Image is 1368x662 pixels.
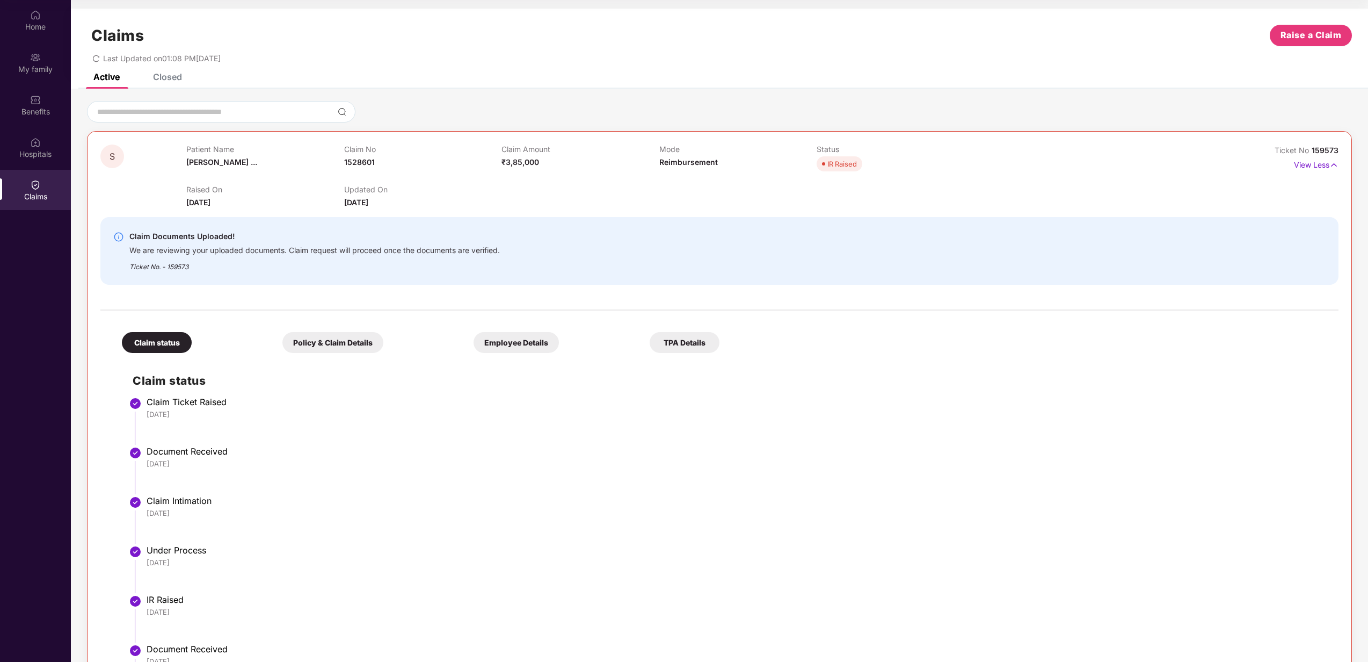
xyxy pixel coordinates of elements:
span: redo [92,54,100,63]
span: Reimbursement [659,157,718,167]
h1: Claims [91,26,144,45]
span: Raise a Claim [1280,28,1342,42]
span: Last Updated on 01:08 PM[DATE] [103,54,221,63]
span: ₹3,85,000 [501,157,539,167]
p: Claim Amount [501,145,659,154]
img: svg+xml;base64,PHN2ZyBpZD0iQmVuZWZpdHMiIHhtbG5zPSJodHRwOi8vd3d3LnczLm9yZy8yMDAwL3N2ZyIgd2lkdGg9Ij... [30,95,41,105]
div: [DATE] [147,459,1328,469]
span: [DATE] [344,198,368,207]
div: IR Raised [827,159,857,169]
div: Ticket No. - 159573 [129,255,500,272]
div: [DATE] [147,508,1328,518]
h2: Claim status [133,372,1328,390]
div: IR Raised [147,594,1328,605]
p: Claim No [344,145,502,154]
img: svg+xml;base64,PHN2ZyBpZD0iU3RlcC1Eb25lLTMyeDMyIiB4bWxucz0iaHR0cDovL3d3dy53My5vcmcvMjAwMC9zdmciIH... [129,644,142,657]
button: Raise a Claim [1270,25,1352,46]
div: Document Received [147,644,1328,654]
img: svg+xml;base64,PHN2ZyBpZD0iSG9tZSIgeG1sbnM9Imh0dHA6Ly93d3cudzMub3JnLzIwMDAvc3ZnIiB3aWR0aD0iMjAiIG... [30,10,41,20]
img: svg+xml;base64,PHN2ZyBpZD0iU2VhcmNoLTMyeDMyIiB4bWxucz0iaHR0cDovL3d3dy53My5vcmcvMjAwMC9zdmciIHdpZH... [338,107,346,116]
div: TPA Details [650,332,719,353]
span: Ticket No [1275,146,1312,155]
div: Closed [153,71,182,82]
img: svg+xml;base64,PHN2ZyBpZD0iU3RlcC1Eb25lLTMyeDMyIiB4bWxucz0iaHR0cDovL3d3dy53My5vcmcvMjAwMC9zdmciIH... [129,595,142,608]
img: svg+xml;base64,PHN2ZyBpZD0iSW5mby0yMHgyMCIgeG1sbnM9Imh0dHA6Ly93d3cudzMub3JnLzIwMDAvc3ZnIiB3aWR0aD... [113,232,124,242]
div: Active [93,71,120,82]
img: svg+xml;base64,PHN2ZyBpZD0iQ2xhaW0iIHhtbG5zPSJodHRwOi8vd3d3LnczLm9yZy8yMDAwL3N2ZyIgd2lkdGg9IjIwIi... [30,179,41,190]
div: Claim Intimation [147,495,1328,506]
span: [PERSON_NAME] ... [186,157,257,167]
span: S [110,152,115,161]
span: [DATE] [186,198,210,207]
div: [DATE] [147,558,1328,567]
img: svg+xml;base64,PHN2ZyBpZD0iU3RlcC1Eb25lLTMyeDMyIiB4bWxucz0iaHR0cDovL3d3dy53My5vcmcvMjAwMC9zdmciIH... [129,545,142,558]
p: View Less [1294,156,1338,171]
div: Document Received [147,446,1328,457]
div: Under Process [147,545,1328,556]
img: svg+xml;base64,PHN2ZyBpZD0iSG9zcGl0YWxzIiB4bWxucz0iaHR0cDovL3d3dy53My5vcmcvMjAwMC9zdmciIHdpZHRoPS... [30,137,41,148]
img: svg+xml;base64,PHN2ZyB3aWR0aD0iMjAiIGhlaWdodD0iMjAiIHZpZXdCb3g9IjAgMCAyMCAyMCIgZmlsbD0ibm9uZSIgeG... [30,52,41,63]
div: We are reviewing your uploaded documents. Claim request will proceed once the documents are verif... [129,243,500,255]
p: Patient Name [186,145,344,154]
div: Claim status [122,332,192,353]
p: Mode [659,145,817,154]
div: Employee Details [474,332,559,353]
img: svg+xml;base64,PHN2ZyBpZD0iU3RlcC1Eb25lLTMyeDMyIiB4bWxucz0iaHR0cDovL3d3dy53My5vcmcvMjAwMC9zdmciIH... [129,447,142,459]
img: svg+xml;base64,PHN2ZyBpZD0iU3RlcC1Eb25lLTMyeDMyIiB4bWxucz0iaHR0cDovL3d3dy53My5vcmcvMjAwMC9zdmciIH... [129,496,142,509]
p: Raised On [186,185,344,194]
span: 159573 [1312,146,1338,155]
span: 1528601 [344,157,375,167]
div: [DATE] [147,409,1328,419]
div: [DATE] [147,607,1328,617]
p: Status [817,145,974,154]
div: Policy & Claim Details [282,332,383,353]
img: svg+xml;base64,PHN2ZyB4bWxucz0iaHR0cDovL3d3dy53My5vcmcvMjAwMC9zdmciIHdpZHRoPSIxNyIgaGVpZ2h0PSIxNy... [1329,159,1338,171]
p: Updated On [344,185,502,194]
img: svg+xml;base64,PHN2ZyBpZD0iU3RlcC1Eb25lLTMyeDMyIiB4bWxucz0iaHR0cDovL3d3dy53My5vcmcvMjAwMC9zdmciIH... [129,397,142,410]
div: Claim Documents Uploaded! [129,230,500,243]
div: Claim Ticket Raised [147,397,1328,407]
